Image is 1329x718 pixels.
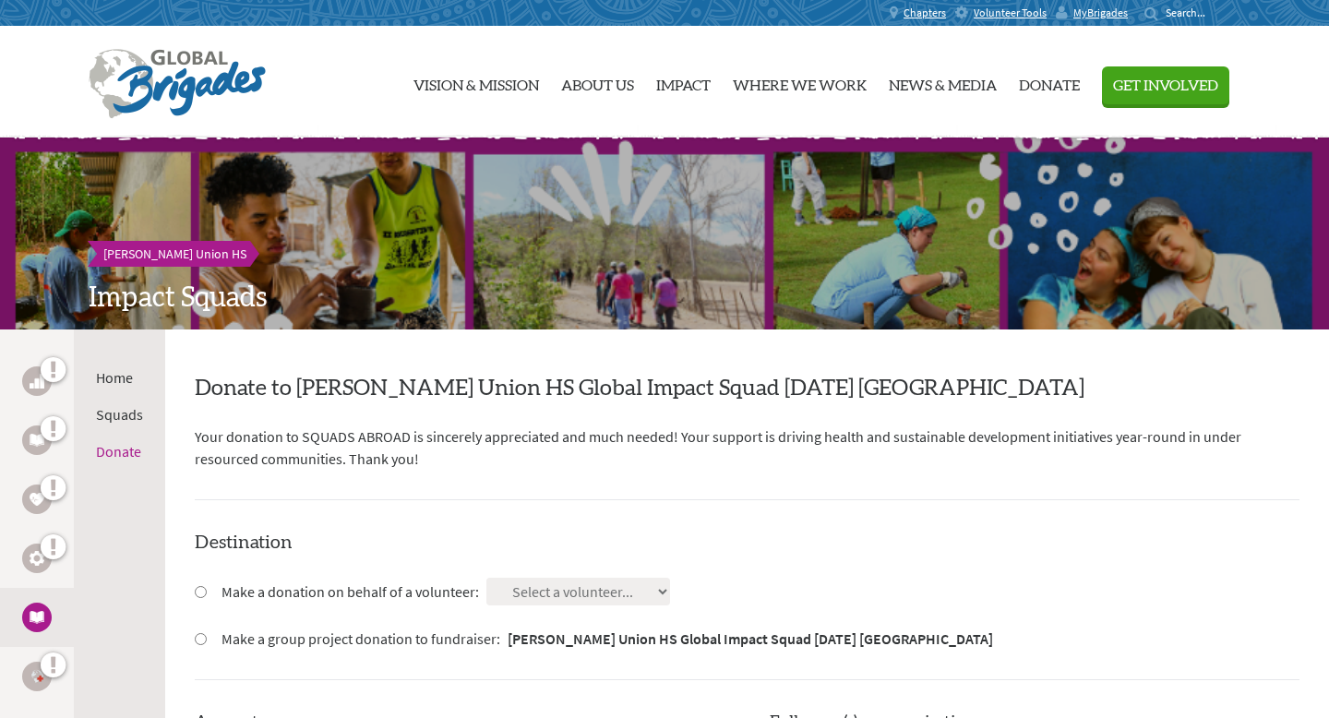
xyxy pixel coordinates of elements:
[30,374,44,389] img: Business
[974,6,1047,20] span: Volunteer Tools
[22,366,52,396] a: Business
[96,403,143,425] li: Squads
[22,603,52,632] a: Impact
[904,6,946,20] span: Chapters
[22,425,52,455] a: Education
[96,405,143,424] a: Squads
[96,440,143,462] li: Donate
[508,629,993,648] strong: [PERSON_NAME] Union HS Global Impact Squad [DATE] [GEOGRAPHIC_DATA]
[195,374,1299,403] h2: Donate to [PERSON_NAME] Union HS Global Impact Squad [DATE] [GEOGRAPHIC_DATA]
[30,434,44,447] img: Education
[89,49,266,119] img: Global Brigades Logo
[413,34,539,130] a: Vision & Mission
[96,442,141,461] a: Donate
[1102,66,1229,104] button: Get Involved
[22,662,52,691] a: Medical
[96,368,133,387] a: Home
[1073,6,1128,20] span: MyBrigades
[195,425,1299,470] p: Your donation to SQUADS ABROAD is sincerely appreciated and much needed! Your support is driving ...
[1019,34,1080,130] a: Donate
[30,551,44,566] img: STEM
[30,493,44,505] img: Health
[22,544,52,573] a: STEM
[221,628,993,650] label: Make a group project donation to fundraiser:
[656,34,711,130] a: Impact
[89,241,261,267] a: [PERSON_NAME] Union HS
[561,34,634,130] a: About Us
[195,530,1299,556] h4: Destination
[30,669,44,684] img: Medical
[30,611,44,624] img: Impact
[96,366,143,389] li: Home
[103,245,246,262] span: [PERSON_NAME] Union HS
[1113,78,1218,93] span: Get Involved
[733,34,867,130] a: Where We Work
[889,34,997,130] a: News & Media
[89,281,1240,315] h2: Impact Squads
[221,580,479,603] label: Make a donation on behalf of a volunteer:
[1166,6,1218,19] input: Search...
[22,485,52,514] a: Health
